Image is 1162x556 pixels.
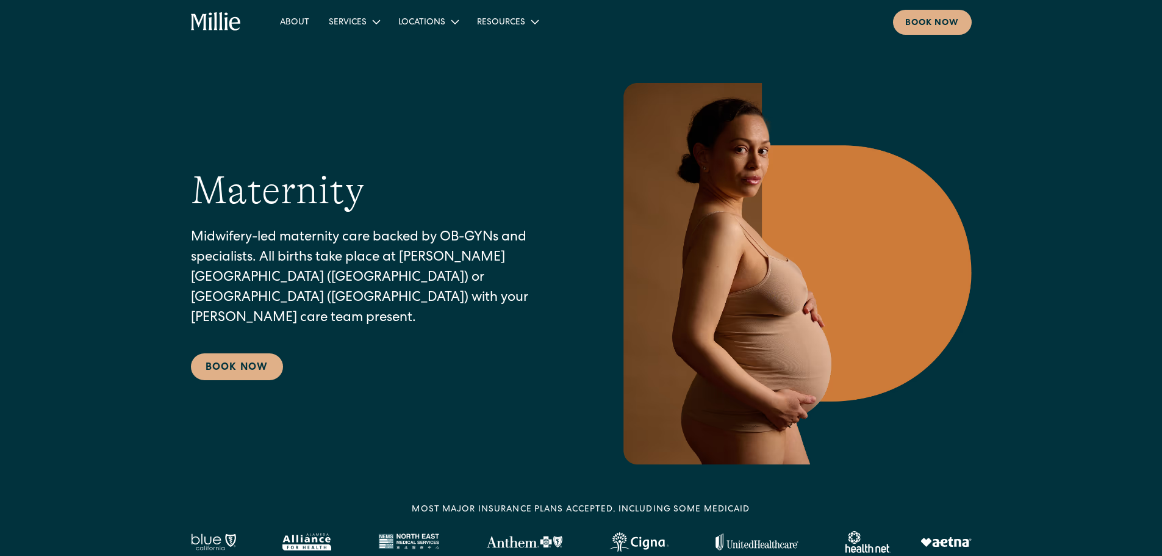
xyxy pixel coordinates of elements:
img: North East Medical Services logo [378,533,439,551]
img: Blue California logo [191,533,236,551]
img: Alameda Alliance logo [282,533,331,551]
div: Services [329,16,367,29]
a: About [270,12,319,32]
div: Locations [398,16,445,29]
img: Anthem Logo [486,536,562,548]
div: Locations [389,12,467,32]
a: home [191,12,242,32]
h1: Maternity [191,167,364,214]
img: Pregnant woman in neutral underwear holding her belly, standing in profile against a warm-toned g... [615,83,972,464]
a: Book now [893,10,972,35]
img: Healthnet logo [845,531,891,553]
div: Book now [905,17,959,30]
img: United Healthcare logo [715,533,798,551]
p: Midwifery-led maternity care backed by OB-GYNs and specialists. All births take place at [PERSON_... [191,228,567,329]
div: Resources [477,16,525,29]
img: Aetna logo [920,537,972,547]
a: Book Now [191,353,283,380]
div: Resources [467,12,547,32]
div: MOST MAJOR INSURANCE PLANS ACCEPTED, INCLUDING some MEDICAID [412,504,750,516]
img: Cigna logo [609,532,669,552]
div: Services [319,12,389,32]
